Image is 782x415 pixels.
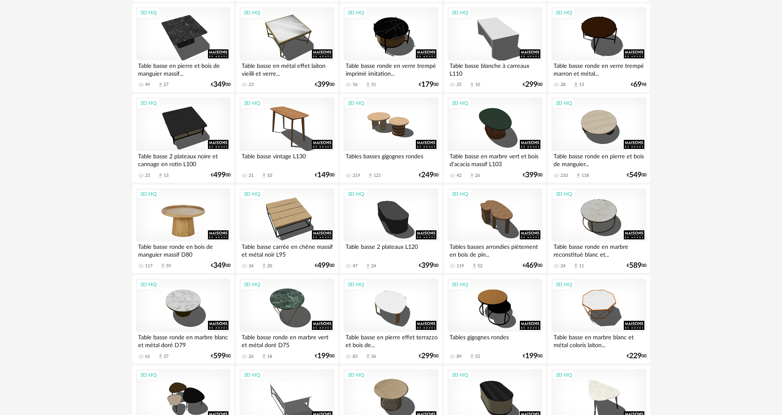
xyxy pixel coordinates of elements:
div: 49 [145,82,150,88]
span: 199 [317,353,330,359]
span: 69 [633,82,641,88]
div: € 00 [627,172,646,178]
div: 3D HQ [552,370,576,380]
div: Table basse en marbre vert et bois d'acacia massif L103 [448,151,542,167]
span: 469 [525,263,537,269]
a: 3D HQ Table basse ronde en marbre reconstitué blanc et... 24 Download icon 11 €58900 [548,185,650,274]
div: € 00 [315,82,334,88]
span: Download icon [469,82,475,88]
div: 3D HQ [136,279,160,290]
div: Table basse 2 plateaux noire et cannage en rotin L100 [136,151,231,167]
div: 10 [475,82,480,88]
span: Download icon [157,353,164,359]
a: 3D HQ Table basse en pierre et bois de manguier massif... 49 Download icon 27 €34900 [132,3,234,92]
div: 3D HQ [448,98,472,109]
div: € 00 [523,172,542,178]
div: Table basse ronde en verre trempé marron et métal... [551,60,646,77]
span: 299 [525,82,537,88]
span: 549 [629,172,641,178]
div: € 00 [211,82,231,88]
div: 3D HQ [344,7,368,18]
a: 3D HQ Table basse vintage L130 21 Download icon 10 €14900 [236,94,338,183]
span: Download icon [367,172,374,179]
a: 3D HQ Table basse en marbre vert et bois d'acacia massif L103 42 Download icon 26 €39900 [444,94,546,183]
div: € 00 [419,172,438,178]
div: € 00 [523,82,542,88]
div: 89 [457,354,461,359]
span: 399 [421,263,434,269]
a: 3D HQ Tables gigognes rondes 89 Download icon 52 €19900 [444,275,546,364]
div: € 00 [523,263,542,269]
a: 3D HQ Table basse en métal effet laiton vieilli et verre... 23 €39900 [236,3,338,92]
div: 3D HQ [240,279,264,290]
div: 3D HQ [344,98,368,109]
span: Download icon [365,263,371,269]
span: Download icon [469,172,475,179]
span: Download icon [261,172,267,179]
div: Tables gigognes rondes [448,332,542,348]
div: 26 [475,173,480,179]
div: 23 [145,173,150,179]
div: € 00 [419,263,438,269]
div: 20 [267,263,272,269]
div: Table basse ronde en marbre blanc et métal doré D79 [136,332,231,348]
div: 23 [249,82,254,88]
span: Download icon [160,263,166,269]
div: 47 [353,263,358,269]
a: 3D HQ Table basse carrée en chêne massif et métal noir L95 34 Download icon 20 €49900 [236,185,338,274]
div: 119 [457,263,464,269]
div: Table basse blanche à carreaux L110 [448,60,542,77]
div: Table basse carrée en chêne massif et métal noir L95 [240,241,334,258]
div: Table basse 2 plateaux L120 [344,241,438,258]
span: 349 [213,82,226,88]
div: 52 [478,263,482,269]
div: 31 [371,82,376,88]
div: Table basse ronde en verre trempé imprimé imitation... [344,60,438,77]
div: 3D HQ [136,189,160,199]
div: Table basse en pierre effet terrazzo et bois de... [344,332,438,348]
span: 589 [629,263,641,269]
span: Download icon [573,263,579,269]
div: 24 [371,263,376,269]
div: Table basse vintage L130 [240,151,334,167]
span: Download icon [157,172,164,179]
div: 3D HQ [240,7,264,18]
div: 52 [475,354,480,359]
a: 3D HQ Table basse ronde en verre trempé imprimé imitation... 56 Download icon 31 €17900 [340,3,442,92]
div: 3D HQ [552,279,576,290]
div: Table basse en pierre et bois de manguier massif... [136,60,231,77]
div: 83 [353,354,358,359]
a: 3D HQ Tables basses gigognes rondes 219 Download icon 121 €24900 [340,94,442,183]
div: 37 [164,354,168,359]
div: Table basse en métal effet laiton vieilli et verre... [240,60,334,77]
div: 28 [561,82,565,88]
div: Table basse en marbre blanc et métal coloris laiton... [551,332,646,348]
a: 3D HQ Table basse en pierre effet terrazzo et bois de... 83 Download icon 36 €29900 [340,275,442,364]
div: 21 [249,173,254,179]
div: 3D HQ [552,7,576,18]
div: € 98 [631,82,646,88]
div: Tables basses gigognes rondes [344,151,438,167]
div: € 00 [315,172,334,178]
span: 499 [317,263,330,269]
span: Download icon [575,172,581,179]
div: 42 [457,173,461,179]
div: 3D HQ [240,189,264,199]
div: 3D HQ [136,98,160,109]
span: 399 [317,82,330,88]
div: 25 [457,82,461,88]
a: 3D HQ Table basse ronde en verre trempé marron et métal... 28 Download icon 13 €6998 [548,3,650,92]
div: 3D HQ [552,189,576,199]
span: 299 [421,353,434,359]
div: 210 [561,173,568,179]
div: € 00 [211,263,231,269]
a: 3D HQ Table basse blanche à carreaux L110 25 Download icon 10 €29900 [444,3,546,92]
span: 399 [525,172,537,178]
div: 3D HQ [552,98,576,109]
div: 3D HQ [136,7,160,18]
span: Download icon [573,82,579,88]
div: 3D HQ [240,370,264,380]
span: 249 [421,172,434,178]
div: 3D HQ [448,189,472,199]
a: 3D HQ Table basse en marbre blanc et métal coloris laiton... €22900 [548,275,650,364]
